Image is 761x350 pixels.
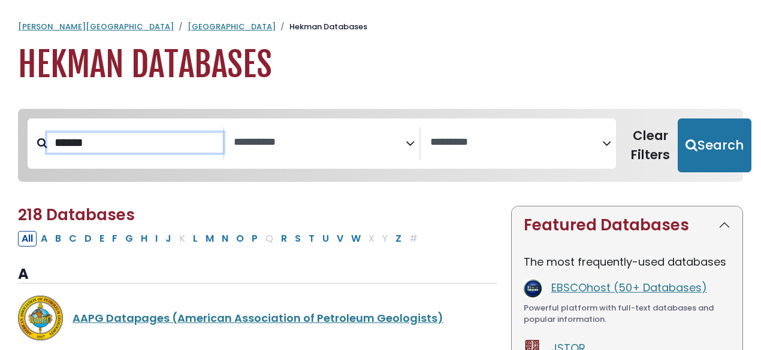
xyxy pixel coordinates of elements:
[218,231,232,246] button: Filter Results N
[18,204,135,226] span: 218 Databases
[96,231,108,246] button: Filter Results E
[248,231,261,246] button: Filter Results P
[392,231,405,246] button: Filter Results Z
[348,231,364,246] button: Filter Results W
[678,118,751,172] button: Submit for Search Results
[234,136,406,149] textarea: Search
[232,231,247,246] button: Filter Results O
[81,231,95,246] button: Filter Results D
[333,231,347,246] button: Filter Results V
[47,133,223,153] input: Search database by title or keyword
[18,231,37,246] button: All
[73,311,443,325] a: AAPG Datapages (American Association of Petroleum Geologists)
[37,231,51,246] button: Filter Results A
[524,254,730,270] p: The most frequently-used databases
[18,266,497,284] h3: A
[137,231,151,246] button: Filter Results H
[305,231,318,246] button: Filter Results T
[152,231,161,246] button: Filter Results I
[18,45,743,85] h1: Hekman Databases
[291,231,304,246] button: Filter Results S
[18,109,743,182] nav: Search filters
[122,231,137,246] button: Filter Results G
[18,21,743,33] nav: breadcrumb
[18,230,422,245] div: Alpha-list to filter by first letter of database name
[277,231,291,246] button: Filter Results R
[188,21,276,32] a: [GEOGRAPHIC_DATA]
[319,231,333,246] button: Filter Results U
[65,231,80,246] button: Filter Results C
[52,231,65,246] button: Filter Results B
[623,118,678,172] button: Clear Filters
[202,231,218,246] button: Filter Results M
[551,280,707,295] a: EBSCOhost (50+ Databases)
[108,231,121,246] button: Filter Results F
[524,302,730,325] div: Powerful platform with full-text databases and popular information.
[512,206,742,244] button: Featured Databases
[276,21,367,33] li: Hekman Databases
[430,136,602,149] textarea: Search
[18,21,174,32] a: [PERSON_NAME][GEOGRAPHIC_DATA]
[189,231,201,246] button: Filter Results L
[162,231,175,246] button: Filter Results J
